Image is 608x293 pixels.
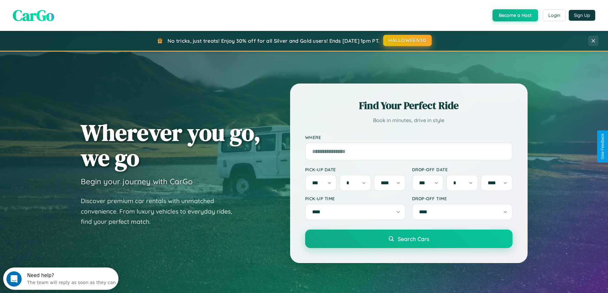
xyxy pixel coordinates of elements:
[3,3,119,20] div: Open Intercom Messenger
[305,116,513,125] p: Book in minutes, drive in style
[569,10,595,21] button: Sign Up
[13,5,54,26] span: CarGo
[168,38,379,44] span: No tricks, just treats! Enjoy 30% off for all Silver and Gold users! Ends [DATE] 1pm PT.
[6,271,22,287] iframe: Intercom live chat
[81,177,193,186] h3: Begin your journey with CarGo
[24,11,113,17] div: The team will reply as soon as they can
[412,196,513,201] label: Drop-off Time
[305,196,406,201] label: Pick-up Time
[24,5,113,11] div: Need help?
[81,120,261,170] h1: Wherever you go, we go
[305,230,513,248] button: Search Cars
[305,99,513,113] h2: Find Your Perfect Ride
[412,167,513,172] label: Drop-off Date
[3,267,118,290] iframe: Intercom live chat discovery launcher
[492,9,538,21] button: Become a Host
[305,167,406,172] label: Pick-up Date
[600,134,605,159] div: Give Feedback
[398,235,429,242] span: Search Cars
[543,10,566,21] button: Login
[305,135,513,140] label: Where
[81,196,240,227] p: Discover premium car rentals with unmatched convenience. From luxury vehicles to everyday rides, ...
[383,35,432,46] button: HALLOWEEN30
